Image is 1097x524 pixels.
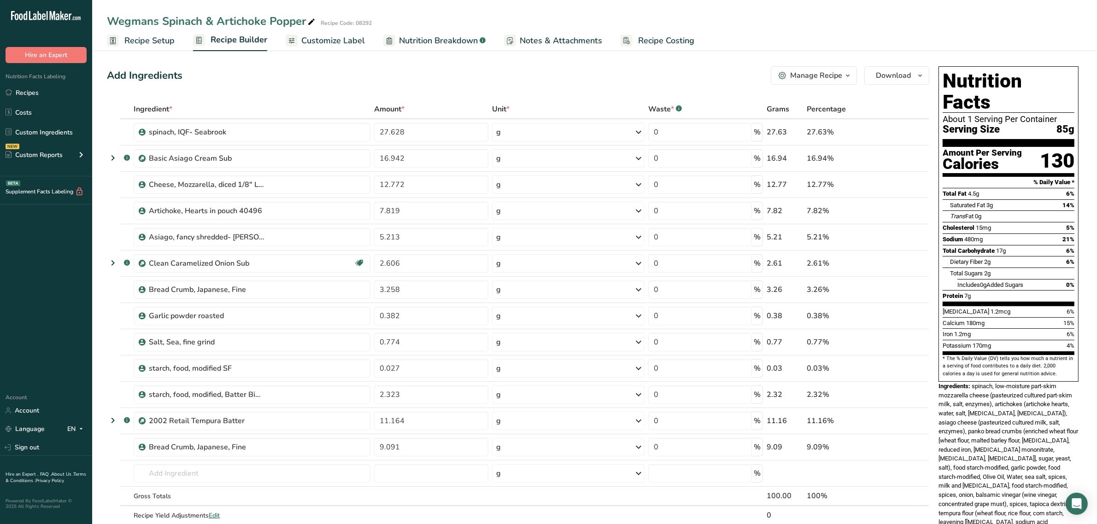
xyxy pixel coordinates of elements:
a: Nutrition Breakdown [383,30,486,51]
div: 12.77 [767,179,804,190]
span: 6% [1067,331,1074,338]
span: Percentage [807,104,846,115]
span: Iron [943,331,953,338]
span: Total Carbohydrate [943,247,995,254]
span: 7g [964,292,971,299]
div: Add Ingredients [107,68,182,83]
div: g [496,310,501,321]
div: Recipe Code: 08292 [321,19,372,27]
div: Gross Totals [134,491,370,501]
span: Edit [209,511,220,520]
a: Notes & Attachments [504,30,602,51]
div: Recipe Yield Adjustments [134,511,370,520]
span: 480mg [964,236,983,243]
a: Recipe Setup [107,30,175,51]
span: Cholesterol [943,224,974,231]
div: 0.38% [807,310,883,321]
div: Wegmans Spinach & Artichoke Popper [107,13,317,29]
div: 16.94% [807,153,883,164]
span: Ingredient [134,104,172,115]
div: 0.38 [767,310,804,321]
button: Hire an Expert [6,47,87,63]
span: Recipe Setup [124,35,175,47]
div: BETA [6,180,20,186]
div: 2.61% [807,258,883,269]
div: g [496,363,501,374]
span: Grams [767,104,789,115]
div: Asiago, fancy shredded- [PERSON_NAME] [149,232,264,243]
div: 0 [767,510,804,521]
h1: Nutrition Facts [943,70,1074,113]
span: 3g [986,202,993,209]
div: 11.16% [807,415,883,426]
span: 1.2mg [954,331,971,338]
section: * The % Daily Value (DV) tells you how much a nutrient in a serving of food contributes to a dail... [943,355,1074,378]
div: About 1 Serving Per Container [943,115,1074,124]
span: 6% [1066,258,1074,265]
span: Ingredients: [939,383,970,390]
span: Total Sugars [950,270,983,277]
div: 5.21% [807,232,883,243]
div: g [496,153,501,164]
div: 2.32 [767,389,804,400]
div: Open Intercom Messenger [1066,493,1088,515]
div: g [496,337,501,348]
div: 9.09 [767,442,804,453]
div: Waste [648,104,682,115]
div: Bread Crumb, Japanese, Fine [149,284,264,295]
div: 2002 Retail Tempura Batter [149,415,264,426]
a: Customize Label [286,30,365,51]
div: 7.82 [767,205,804,216]
span: Customize Label [301,35,365,47]
span: 6% [1066,247,1074,254]
div: 3.26% [807,284,883,295]
div: Amount Per Serving [943,149,1022,157]
span: Amount [374,104,405,115]
div: 27.63 [767,127,804,138]
div: g [496,284,501,295]
span: Recipe Builder [211,34,267,46]
div: 3.26 [767,284,804,295]
span: 170mg [973,342,991,349]
span: 0g [980,281,986,288]
div: 9.09% [807,442,883,453]
span: 15mg [976,224,991,231]
span: Dietary Fiber [950,258,983,265]
span: 15% [1063,320,1074,326]
div: starch, food, modified, Batter Bind, SF (DO-01640) [149,389,264,400]
div: starch, food, modified SF [149,363,264,374]
span: 14% [1062,202,1074,209]
div: 11.16 [767,415,804,426]
span: Calcium [943,320,965,326]
div: g [496,415,501,426]
span: 85g [1056,124,1074,135]
span: 6% [1066,190,1074,197]
a: Language [6,421,45,437]
i: Trans [950,213,965,220]
div: Calories [943,157,1022,171]
span: 21% [1062,236,1074,243]
div: Clean Caramelized Onion Sub [149,258,264,269]
a: About Us . [51,471,73,477]
div: 0.77 [767,337,804,348]
span: 4% [1067,342,1074,349]
span: Recipe Costing [638,35,694,47]
div: 0.03 [767,363,804,374]
div: g [496,468,501,479]
div: EN [67,424,87,435]
span: Saturated Fat [950,202,985,209]
button: Manage Recipe [771,66,857,85]
span: Notes & Attachments [520,35,602,47]
div: 100.00 [767,490,804,501]
span: Potassium [943,342,971,349]
div: 7.82% [807,205,883,216]
div: Salt, Sea, fine grind [149,337,264,348]
span: Protein [943,292,963,299]
div: NEW [6,144,19,149]
div: Bread Crumb, Japanese, Fine [149,442,264,453]
span: 180mg [966,320,985,326]
a: Recipe Costing [621,30,694,51]
div: 2.61 [767,258,804,269]
span: Serving Size [943,124,1000,135]
div: Basic Asiago Cream Sub [149,153,264,164]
